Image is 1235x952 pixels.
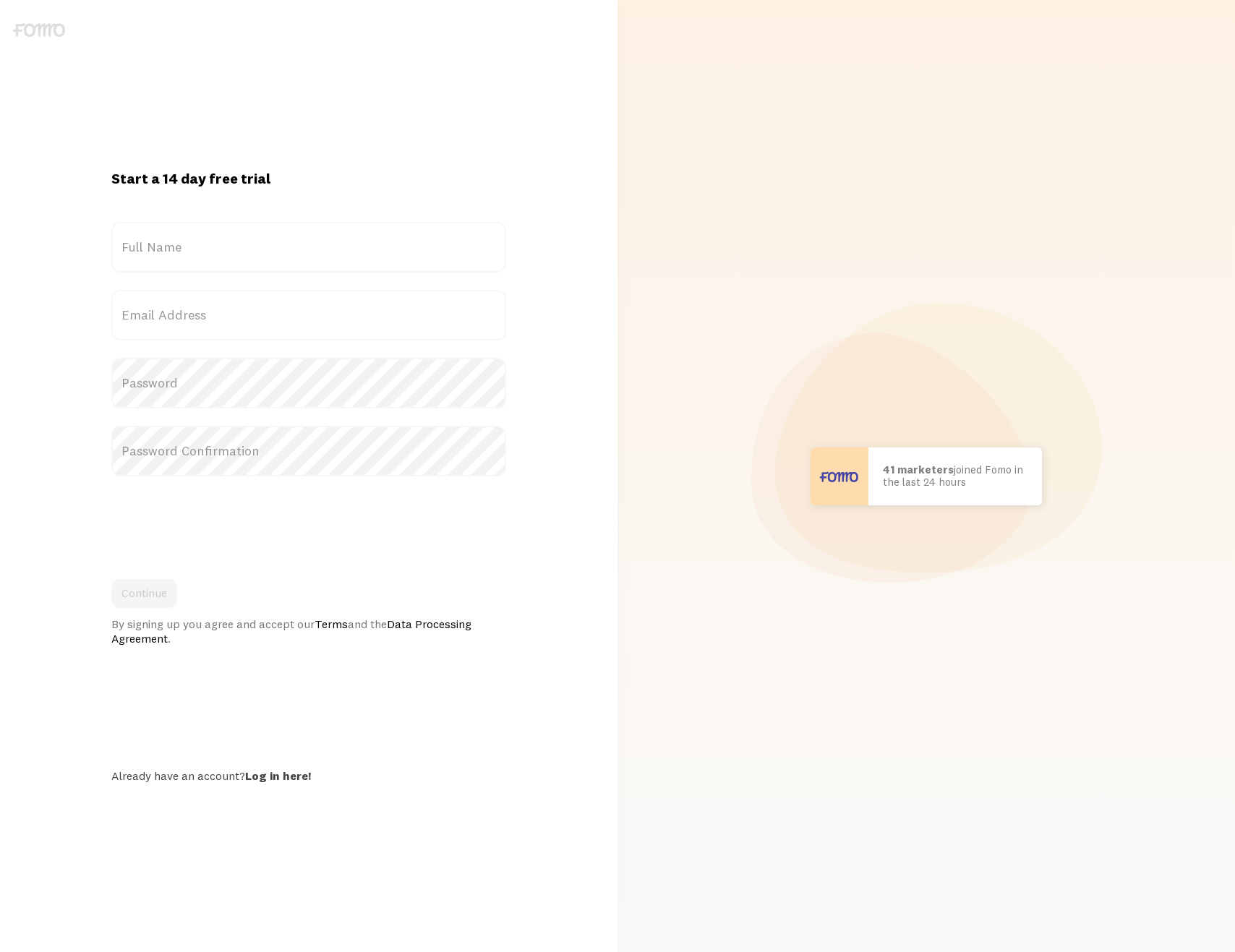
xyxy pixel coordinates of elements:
label: Full Name [111,222,505,273]
h1: Start a 14 day free trial [111,169,505,188]
div: By signing up you agree and accept our and the . [111,617,505,646]
img: User avatar [811,447,868,505]
label: Password [111,358,505,408]
p: joined Fomo in the last 24 hours [883,464,1027,488]
b: 41 marketers [883,463,954,476]
label: Password Confirmation [111,426,505,476]
a: Data Processing Agreement [111,617,471,646]
a: Log in here! [245,768,311,783]
div: Already have an account? [111,768,505,783]
iframe: reCAPTCHA [111,494,331,550]
a: Terms [315,617,348,631]
label: Email Address [111,290,505,340]
img: fomo-logo-gray-b99e0e8ada9f9040e2984d0d95b3b12da0074ffd48d1e5cb62ac37fc77b0b268.svg [13,23,65,37]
